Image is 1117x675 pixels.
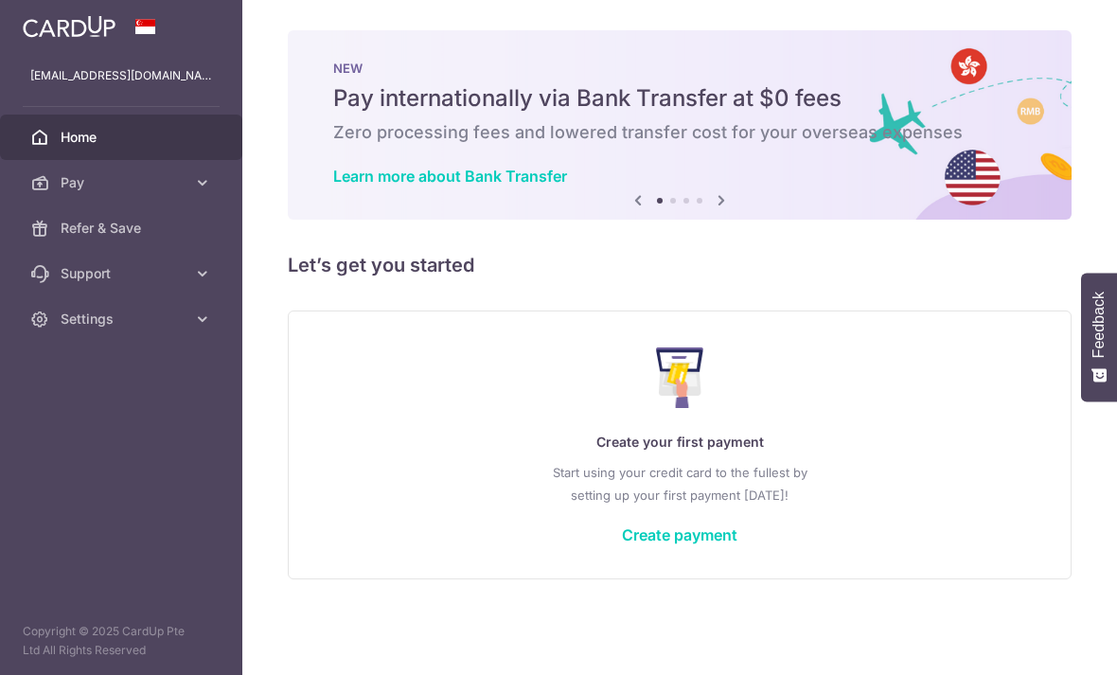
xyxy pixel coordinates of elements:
span: Home [61,128,186,147]
p: [EMAIL_ADDRESS][DOMAIN_NAME] [30,66,212,85]
span: Feedback [1090,292,1108,358]
a: Create payment [622,525,737,544]
img: Bank transfer banner [288,30,1072,220]
img: CardUp [23,15,115,38]
h5: Let’s get you started [288,250,1072,280]
span: Refer & Save [61,219,186,238]
a: Learn more about Bank Transfer [333,167,567,186]
p: NEW [333,61,1026,76]
span: Support [61,264,186,283]
button: Feedback - Show survey [1081,273,1117,401]
span: Pay [61,173,186,192]
p: Create your first payment [327,431,1033,453]
h5: Pay internationally via Bank Transfer at $0 fees [333,83,1026,114]
img: Make Payment [656,347,704,408]
p: Start using your credit card to the fullest by setting up your first payment [DATE]! [327,461,1033,506]
span: Settings [61,310,186,329]
h6: Zero processing fees and lowered transfer cost for your overseas expenses [333,121,1026,144]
